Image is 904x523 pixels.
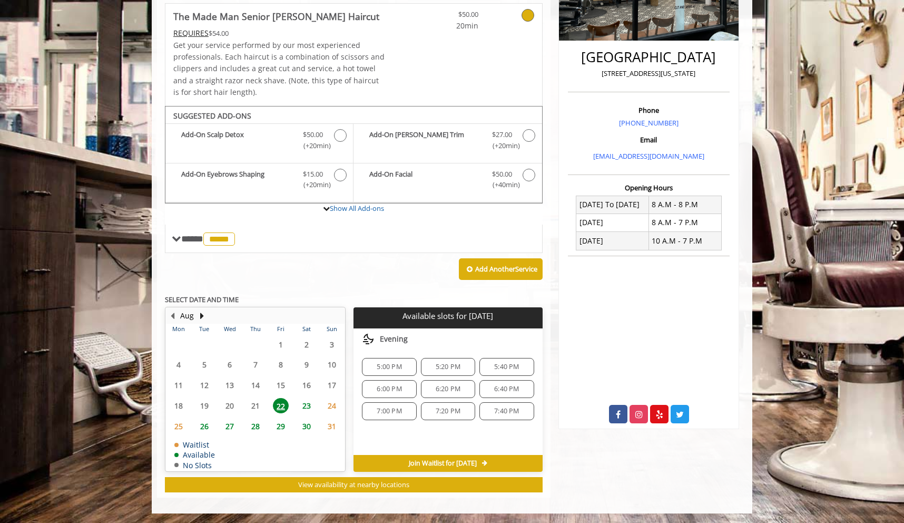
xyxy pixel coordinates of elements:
button: Next Month [198,310,206,322]
img: evening slots [362,333,375,345]
span: $50.00 [492,169,512,180]
b: SUGGESTED ADD-ONS [173,111,251,121]
h3: Phone [571,106,727,114]
b: Add-On Scalp Detox [181,129,292,151]
td: [DATE] To [DATE] [576,196,649,214]
label: Add-On Eyebrows Shaping [171,169,348,193]
div: 5:00 PM [362,358,416,376]
th: Fri [268,324,293,334]
th: Sat [293,324,319,334]
a: [EMAIL_ADDRESS][DOMAIN_NAME] [593,151,704,161]
div: 7:00 PM [362,402,416,420]
span: 6:00 PM [377,385,401,393]
td: [DATE] [576,214,649,231]
span: 6:40 PM [494,385,519,393]
a: [PHONE_NUMBER] [619,118,679,128]
span: 30 [299,419,315,434]
div: 6:40 PM [479,380,534,398]
span: This service needs some Advance to be paid before we block your appointment [173,28,209,38]
td: Select day22 [268,395,293,416]
label: Add-On Facial [359,169,536,193]
td: Select day30 [293,416,319,437]
span: $50.00 [303,129,323,140]
a: $50.00 [416,4,478,32]
span: 5:40 PM [494,363,519,371]
div: 7:40 PM [479,402,534,420]
h2: [GEOGRAPHIC_DATA] [571,50,727,65]
td: No Slots [174,461,215,469]
b: Add Another Service [475,264,537,274]
td: [DATE] [576,232,649,250]
div: $54.00 [173,27,385,39]
p: [STREET_ADDRESS][US_STATE] [571,68,727,79]
p: Available slots for [DATE] [358,312,538,321]
span: 29 [273,419,289,434]
label: Add-On Scalp Detox [171,129,348,154]
td: Select day28 [242,416,268,437]
span: 6:20 PM [436,385,460,393]
b: Add-On [PERSON_NAME] Trim [369,129,481,151]
th: Wed [217,324,242,334]
span: 22 [273,398,289,413]
th: Sun [319,324,345,334]
span: 24 [324,398,340,413]
span: 25 [171,419,186,434]
div: 6:20 PM [421,380,475,398]
span: (+20min ) [486,140,517,151]
span: $27.00 [492,129,512,140]
span: 26 [196,419,212,434]
td: Waitlist [174,441,215,449]
td: 8 A.M - 8 P.M [648,196,721,214]
span: 27 [222,419,238,434]
span: 28 [248,419,263,434]
span: 5:20 PM [436,363,460,371]
button: Add AnotherService [459,258,543,280]
a: Show All Add-ons [330,204,384,213]
button: Aug [180,310,194,322]
td: Select day26 [191,416,217,437]
span: (+20min ) [298,140,329,151]
td: 10 A.M - 7 P.M [648,232,721,250]
td: Select day24 [319,395,345,416]
h3: Opening Hours [568,184,730,191]
td: Select day31 [319,416,345,437]
span: (+40min ) [486,179,517,190]
p: Get your service performed by our most experienced professionals. Each haircut is a combination o... [173,40,385,99]
b: Add-On Eyebrows Shaping [181,169,292,191]
label: Add-On Beard Trim [359,129,536,154]
td: Select day29 [268,416,293,437]
b: The Made Man Senior [PERSON_NAME] Haircut [173,9,379,24]
td: Select day27 [217,416,242,437]
td: Available [174,451,215,459]
span: 7:00 PM [377,407,401,415]
span: View availability at nearby locations [298,480,409,489]
b: SELECT DATE AND TIME [165,295,239,304]
span: 7:20 PM [436,407,460,415]
th: Mon [166,324,191,334]
td: 8 A.M - 7 P.M [648,214,721,231]
div: 5:20 PM [421,358,475,376]
span: (+20min ) [298,179,329,190]
td: Select day25 [166,416,191,437]
div: 6:00 PM [362,380,416,398]
b: Add-On Facial [369,169,481,191]
th: Tue [191,324,217,334]
div: 7:20 PM [421,402,475,420]
span: 7:40 PM [494,407,519,415]
span: 20min [416,20,478,32]
div: 5:40 PM [479,358,534,376]
span: Join Waitlist for [DATE] [409,459,477,468]
div: The Made Man Senior Barber Haircut Add-onS [165,106,543,204]
h3: Email [571,136,727,143]
span: $15.00 [303,169,323,180]
button: Previous Month [168,310,176,322]
button: View availability at nearby locations [165,477,543,492]
span: 31 [324,419,340,434]
span: 23 [299,398,315,413]
td: Select day23 [293,395,319,416]
span: 5:00 PM [377,363,401,371]
th: Thu [242,324,268,334]
span: Evening [380,335,408,343]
